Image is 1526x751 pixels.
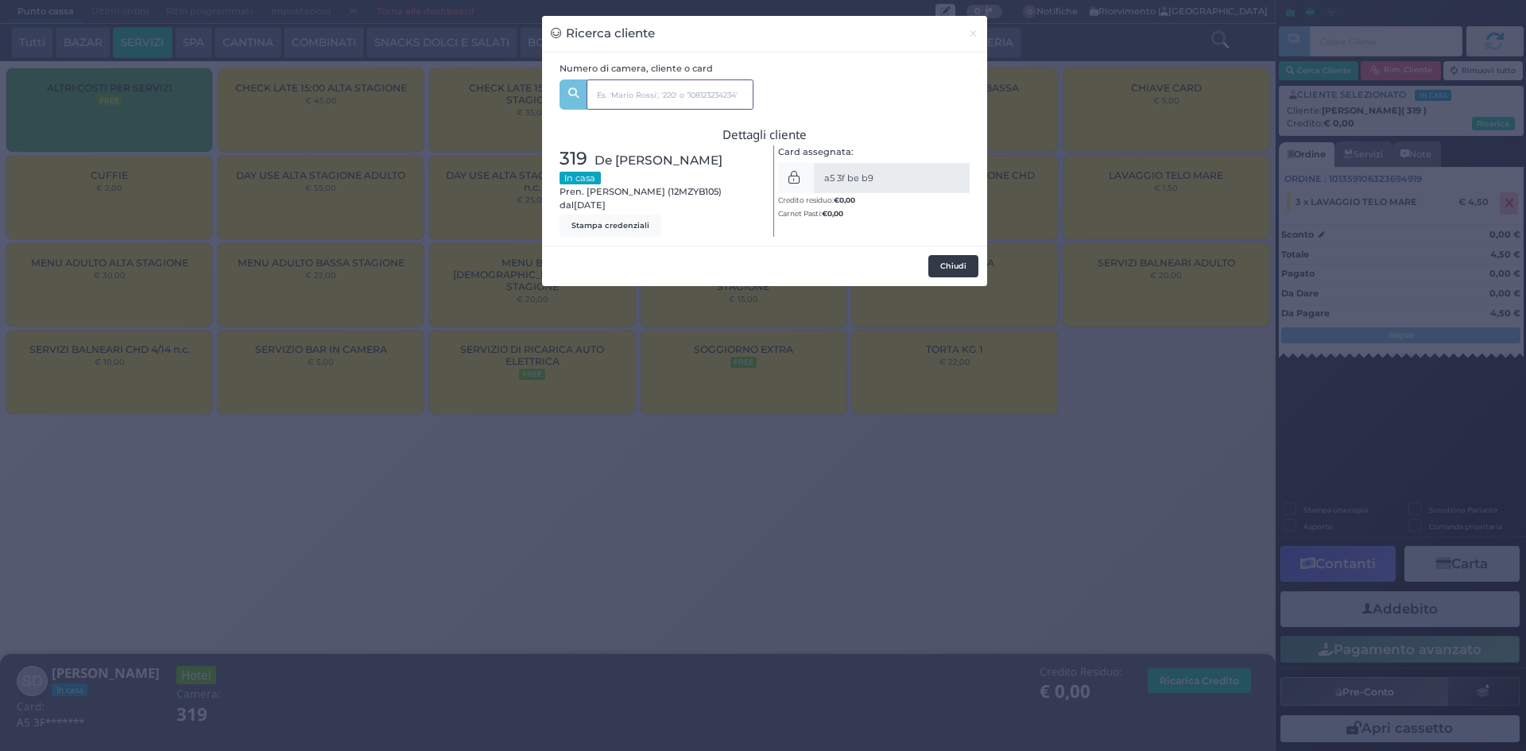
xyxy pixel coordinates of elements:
[587,79,753,110] input: Es. 'Mario Rossi', '220' o '108123234234'
[574,199,606,212] span: [DATE]
[928,255,978,277] button: Chiudi
[560,172,601,184] small: In casa
[959,16,987,52] button: Chiudi
[968,25,978,42] span: ×
[560,62,713,75] label: Numero di camera, cliente o card
[551,25,655,43] h3: Ricerca cliente
[778,145,854,159] label: Card assegnata:
[778,195,855,204] small: Credito residuo:
[834,195,855,204] b: €
[778,209,843,218] small: Carnet Pasti:
[551,145,765,237] div: Pren. [PERSON_NAME] (12MZYB105) dal
[560,215,661,237] button: Stampa credenziali
[560,145,587,172] span: 319
[822,209,843,218] b: €
[595,151,722,169] span: De [PERSON_NAME]
[839,195,855,205] span: 0,00
[560,128,970,141] h3: Dettagli cliente
[827,208,843,219] span: 0,00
